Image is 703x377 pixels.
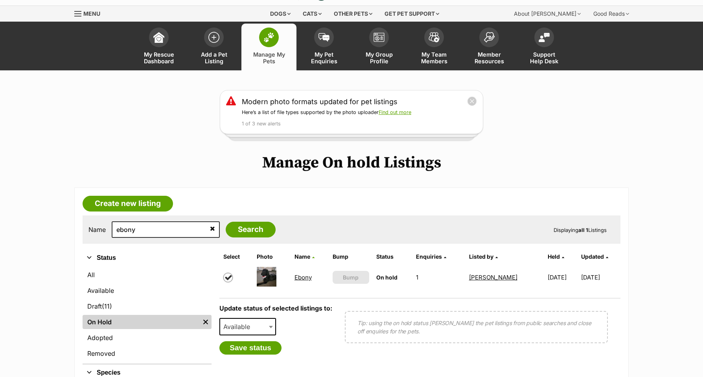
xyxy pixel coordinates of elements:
img: group-profile-icon-3fa3cf56718a62981997c0bc7e787c4b2cf8bcc04b72c1350f741eb67cf2f40e.svg [374,33,385,42]
div: Dogs [265,6,296,22]
span: My Team Members [416,51,452,64]
span: Member Resources [471,51,507,64]
span: Listed by [469,253,493,260]
a: Listed by [469,253,498,260]
span: My Rescue Dashboard [141,51,177,64]
a: All [83,268,212,282]
span: My Group Profile [361,51,397,64]
a: Held [548,253,564,260]
img: help-desk-icon-fdf02630f3aa405de69fd3d07c3f3aa587a6932b1a1747fa1d2bba05be0121f9.svg [539,33,550,42]
span: My Pet Enquiries [306,51,342,64]
a: [PERSON_NAME] [469,274,517,281]
a: My Pet Enquiries [296,24,351,70]
a: Ebony [294,274,312,281]
div: About [PERSON_NAME] [508,6,586,22]
a: My Team Members [407,24,462,70]
a: Add a Pet Listing [186,24,241,70]
th: Select [220,250,253,263]
label: Name [88,226,106,233]
a: Manage My Pets [241,24,296,70]
a: Updated [581,253,608,260]
a: Removed [83,346,212,360]
span: Bump [343,273,359,281]
span: Updated [581,253,604,260]
a: Adopted [83,331,212,345]
a: Remove filter [200,315,212,329]
a: Enquiries [416,253,446,260]
span: Available [219,318,276,335]
th: Photo [254,250,291,263]
a: Find out more [379,109,411,115]
div: Other pets [328,6,378,22]
img: team-members-icon-5396bd8760b3fe7c0b43da4ab00e1e3bb1a5d9ba89233759b79545d2d3fc5d0d.svg [429,32,440,42]
button: Save status [219,341,282,355]
p: Here’s a list of file types supported by the photo uploader [242,109,477,116]
p: Tip: using the on hold status [PERSON_NAME] the pet listings from public searches and close off e... [357,319,595,335]
td: 1 [413,264,465,291]
strong: all 1 [578,227,588,233]
a: Name [294,253,315,260]
img: member-resources-icon-8e73f808a243e03378d46382f2149f9095a855e16c252ad45f914b54edf8863c.svg [484,32,495,42]
div: Good Reads [588,6,635,22]
span: On hold [376,274,398,281]
div: Get pet support [379,6,445,22]
img: add-pet-listing-icon-0afa8454b4691262ce3f59096e99ab1cd57d4a30225e0717b998d2c9b9846f56.svg [208,32,219,43]
button: close [467,96,477,106]
td: [DATE] [545,264,580,291]
a: Member Resources [462,24,517,70]
span: translation missing: en.admin.listings.index.attributes.enquiries [416,253,442,260]
a: Support Help Desk [517,24,572,70]
p: 1 of 3 new alerts [242,120,477,128]
span: (11) [102,302,112,311]
div: Status [83,266,212,364]
button: Status [83,253,212,263]
span: Manage My Pets [251,51,287,64]
input: Search [226,222,276,237]
span: Support Help Desk [526,51,562,64]
td: [DATE] [581,264,620,291]
a: Create new listing [83,196,173,211]
span: Name [294,253,310,260]
a: My Group Profile [351,24,407,70]
img: pet-enquiries-icon-7e3ad2cf08bfb03b45e93fb7055b45f3efa6380592205ae92323e6603595dc1f.svg [318,33,329,42]
span: Add a Pet Listing [196,51,232,64]
a: Modern photo formats updated for pet listings [242,96,398,107]
span: Available [220,321,258,332]
label: Update status of selected listings to: [219,304,332,312]
span: Menu [83,10,100,17]
th: Bump [329,250,372,263]
img: dashboard-icon-eb2f2d2d3e046f16d808141f083e7271f6b2e854fb5c12c21221c1fb7104beca.svg [153,32,164,43]
button: Bump [333,271,369,284]
a: Available [83,283,212,298]
span: Held [548,253,560,260]
a: Draft [83,299,212,313]
img: manage-my-pets-icon-02211641906a0b7f246fdf0571729dbe1e7629f14944591b6c1af311fb30b64b.svg [263,32,274,42]
th: Status [373,250,412,263]
a: Menu [74,6,106,20]
span: Displaying Listings [554,227,607,233]
div: Cats [297,6,327,22]
a: My Rescue Dashboard [131,24,186,70]
a: On Hold [83,315,200,329]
